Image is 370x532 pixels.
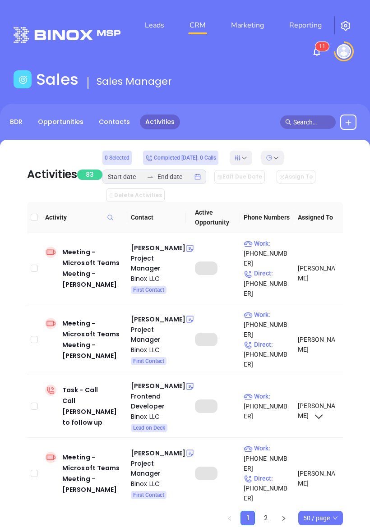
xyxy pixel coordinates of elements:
div: Task - Call [62,385,124,428]
div: [PERSON_NAME] [131,314,185,325]
button: Assign To [277,170,315,183]
p: [PHONE_NUMBER] [244,268,291,298]
a: Binox LLC [131,411,182,422]
a: CRM [186,16,209,34]
a: Leads [141,16,168,34]
a: BDR [5,115,28,129]
a: Binox LLC [131,344,182,355]
input: Start date [108,172,143,182]
span: to [147,173,154,180]
p: [PHONE_NUMBER] [244,339,291,369]
div: [PERSON_NAME] [131,381,185,391]
div: Project Manager [131,325,182,344]
span: First Contact [133,356,164,366]
span: 50 / page [303,511,338,525]
a: Contacts [93,115,135,129]
div: Meeting - Microsoft Teams Meeting - [PERSON_NAME] [62,318,124,361]
a: Reporting [286,16,325,34]
span: search [285,119,291,125]
p: [PHONE_NUMBER] [244,238,291,268]
div: [PERSON_NAME] [298,253,340,283]
span: Direct : [244,270,273,277]
button: right [277,511,291,525]
li: Next Page [277,511,291,525]
button: left [222,511,237,525]
li: 2 [259,511,273,525]
span: [PERSON_NAME] [298,392,335,419]
p: [PHONE_NUMBER] [244,473,291,503]
div: Meeting - Microsoft Teams Meeting - [PERSON_NAME] [62,452,124,495]
a: 2 [259,511,273,525]
span: 1 [319,43,322,50]
span: swap-right [147,173,154,180]
span: Work : [244,445,270,452]
button: Edit Due Date [214,170,265,183]
th: Phone Numbers [240,202,294,233]
span: 1 [322,43,325,50]
p: [PHONE_NUMBER] [244,310,291,339]
span: First Contact [133,490,164,500]
input: End date [157,172,193,182]
span: Sales Manager [97,74,172,88]
p: [PHONE_NUMBER] [244,443,291,473]
div: [PERSON_NAME] [298,325,340,354]
div: Meeting - Microsoft Teams Meeting - [PERSON_NAME] [62,247,124,290]
th: Contact [127,202,186,233]
th: Active Opportunity [186,202,240,233]
img: user [337,44,351,59]
p: [PHONE_NUMBER] [244,391,291,421]
a: Binox LLC [131,273,182,284]
a: Activities [140,115,180,129]
div: Project Manager [131,253,182,273]
li: Previous Page [222,511,237,525]
div: [PERSON_NAME] [131,448,185,459]
span: left [227,516,232,521]
span: Direct : [244,475,273,482]
span: right [281,516,287,521]
span: Activity [45,212,124,222]
a: 1 [241,511,254,525]
span: 0 Selected [105,153,129,163]
span: Work : [244,393,270,400]
a: Marketing [227,16,268,34]
li: 1 [240,511,255,525]
span: Work : [244,240,270,247]
a: Binox LLC [131,478,182,489]
img: iconNotification [311,46,322,57]
span: Direct : [244,341,273,348]
sup: 11 [315,42,329,51]
div: Activities [27,166,77,183]
h1: Sales [36,70,79,89]
input: Search… [293,117,331,127]
div: Frontend Developer [131,391,182,411]
div: Call [PERSON_NAME] to follow up [62,395,124,428]
a: Opportunities [32,115,89,129]
span: Work : [244,311,270,318]
div: [PERSON_NAME] [131,243,185,253]
img: logo [14,27,120,43]
span: 83 [77,170,102,180]
span: Completed [DATE]: 0 Calls [145,153,216,163]
th: Assigned To [294,202,344,233]
div: Page Size [298,511,343,525]
span: Lead on Deck [133,423,165,433]
div: [PERSON_NAME] [298,459,340,488]
img: iconSetting [340,20,351,31]
div: Project Manager [131,459,182,478]
span: First Contact [133,285,164,295]
button: Delete Activities [106,188,165,202]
